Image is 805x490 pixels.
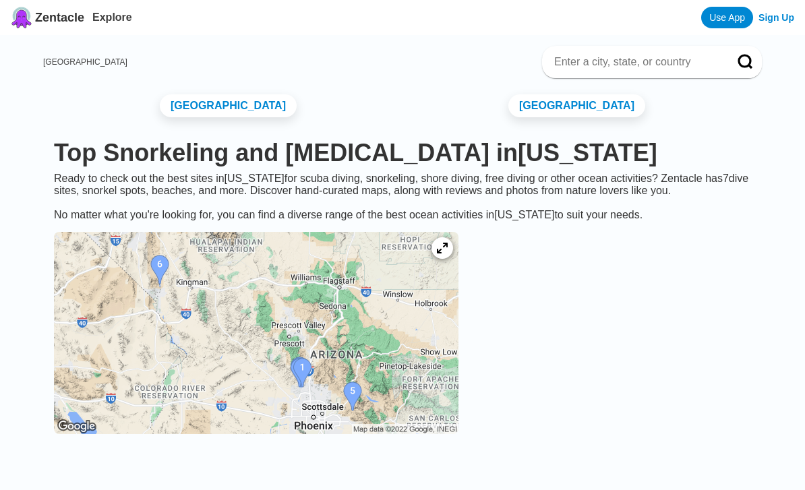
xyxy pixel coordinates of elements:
[11,7,84,28] a: Zentacle logoZentacle
[701,7,753,28] a: Use App
[92,11,132,23] a: Explore
[54,232,458,434] img: Arizona dive site map
[35,11,84,25] span: Zentacle
[54,139,751,167] h1: Top Snorkeling and [MEDICAL_DATA] in [US_STATE]
[758,12,794,23] a: Sign Up
[43,173,762,221] div: Ready to check out the best sites in [US_STATE] for scuba diving, snorkeling, shore diving, free ...
[43,57,127,67] a: [GEOGRAPHIC_DATA]
[43,221,469,448] a: Arizona dive site map
[160,94,297,117] a: [GEOGRAPHIC_DATA]
[508,94,645,117] a: [GEOGRAPHIC_DATA]
[553,55,719,69] input: Enter a city, state, or country
[11,7,32,28] img: Zentacle logo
